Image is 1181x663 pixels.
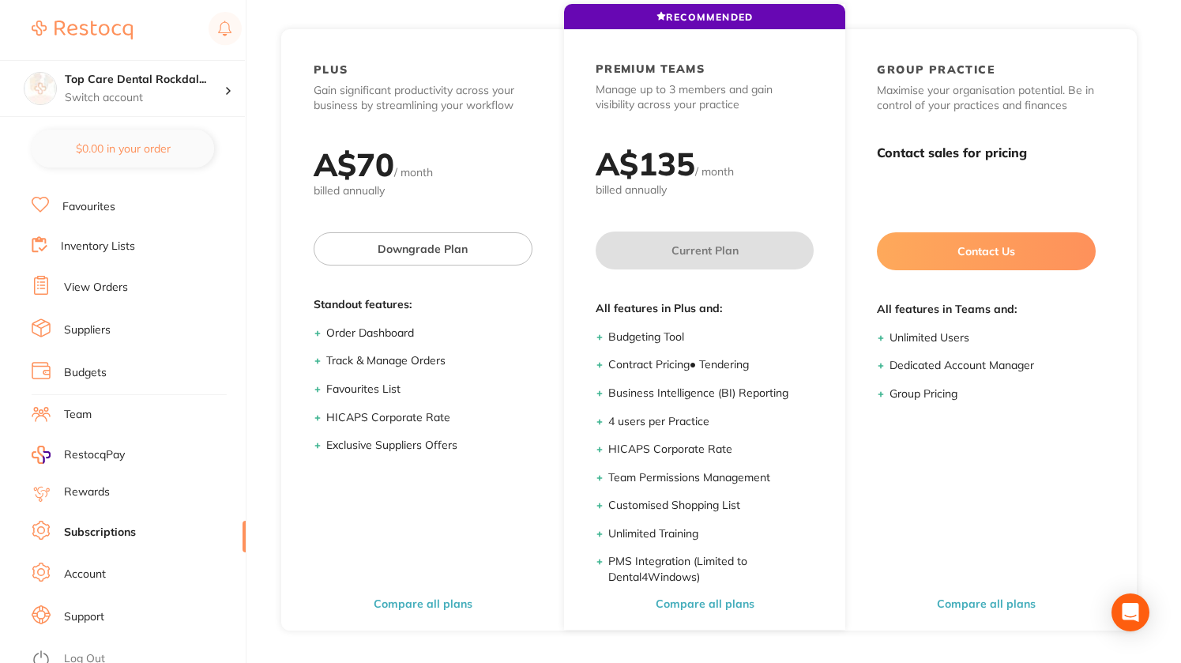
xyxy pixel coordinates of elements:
img: RestocqPay [32,446,51,464]
li: Track & Manage Orders [326,353,532,369]
a: View Orders [64,280,128,296]
li: PMS Integration (Limited to Dental4Windows) [608,554,814,585]
p: Manage up to 3 members and gain visibility across your practice [596,82,814,113]
span: All features in Teams and: [877,302,1096,318]
a: Budgets [64,365,107,381]
h2: PLUS [314,62,348,77]
p: Maximise your organisation potential. Be in control of your practices and finances [877,83,1096,114]
a: Rewards [64,484,110,500]
span: Standout features: [314,297,532,313]
button: Downgrade Plan [314,232,532,266]
p: Gain significant productivity across your business by streamlining your workflow [314,83,532,114]
li: Unlimited Users [890,330,1096,346]
button: Compare all plans [651,597,759,611]
div: Open Intercom Messenger [1111,593,1149,631]
button: Current Plan [596,232,814,269]
a: Favourites [62,199,115,215]
button: Contact Us [877,232,1096,270]
span: / month [394,165,433,179]
h2: A$ 135 [596,144,695,183]
span: RECOMMENDED [656,11,753,23]
span: All features in Plus and: [596,301,814,317]
a: Account [64,567,106,582]
li: Dedicated Account Manager [890,358,1096,374]
li: 4 users per Practice [608,414,814,430]
li: Exclusive Suppliers Offers [326,438,532,454]
a: Team [64,407,92,423]
img: Top Care Dental Rockdale [24,73,56,104]
li: Customised Shopping List [608,498,814,514]
li: Order Dashboard [326,326,532,341]
h4: Top Care Dental Rockdale [65,72,224,88]
span: / month [695,164,734,179]
li: Unlimited Training [608,526,814,542]
button: Compare all plans [369,597,477,611]
h2: PREMIUM TEAMS [596,62,705,76]
span: RestocqPay [64,447,125,463]
h3: Contact sales for pricing [877,145,1096,160]
a: Support [64,609,104,625]
a: Restocq Logo [32,12,133,48]
button: Compare all plans [932,597,1040,611]
h2: GROUP PRACTICE [877,62,995,77]
p: Switch account [65,90,224,106]
span: billed annually [314,183,532,199]
li: HICAPS Corporate Rate [608,442,814,458]
a: Inventory Lists [61,239,135,254]
li: Team Permissions Management [608,470,814,486]
li: HICAPS Corporate Rate [326,410,532,426]
img: Restocq Logo [32,21,133,40]
li: Favourites List [326,382,532,397]
li: Contract Pricing ● Tendering [608,357,814,373]
li: Group Pricing [890,386,1096,402]
a: Suppliers [64,322,111,338]
li: Business Intelligence (BI) Reporting [608,386,814,401]
li: Budgeting Tool [608,330,814,345]
button: $0.00 in your order [32,130,214,168]
a: Subscriptions [64,525,136,541]
a: RestocqPay [32,446,125,464]
span: billed annually [596,183,814,198]
h2: A$ 70 [314,145,394,184]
